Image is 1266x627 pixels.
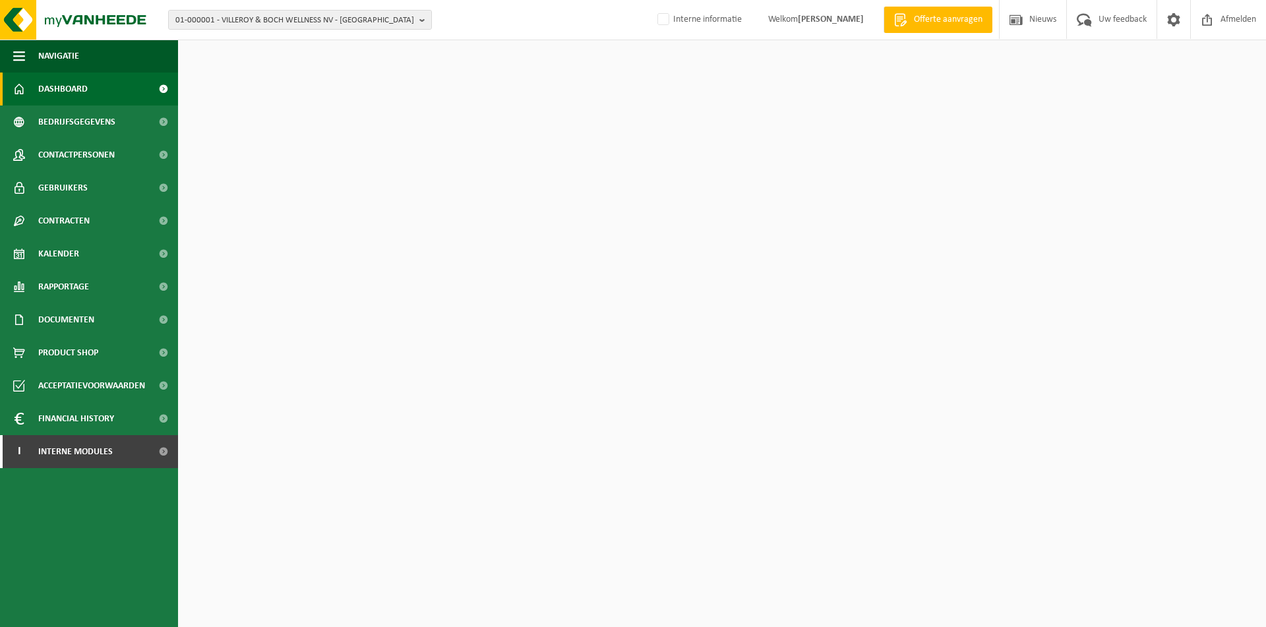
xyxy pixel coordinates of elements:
[38,73,88,105] span: Dashboard
[38,336,98,369] span: Product Shop
[884,7,992,33] a: Offerte aanvragen
[175,11,414,30] span: 01-000001 - VILLEROY & BOCH WELLNESS NV - [GEOGRAPHIC_DATA]
[38,402,114,435] span: Financial History
[38,105,115,138] span: Bedrijfsgegevens
[38,369,145,402] span: Acceptatievoorwaarden
[38,171,88,204] span: Gebruikers
[38,138,115,171] span: Contactpersonen
[168,10,432,30] button: 01-000001 - VILLEROY & BOCH WELLNESS NV - [GEOGRAPHIC_DATA]
[798,15,864,24] strong: [PERSON_NAME]
[38,40,79,73] span: Navigatie
[38,270,89,303] span: Rapportage
[655,10,742,30] label: Interne informatie
[13,435,25,468] span: I
[911,13,986,26] span: Offerte aanvragen
[38,237,79,270] span: Kalender
[38,435,113,468] span: Interne modules
[38,303,94,336] span: Documenten
[38,204,90,237] span: Contracten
